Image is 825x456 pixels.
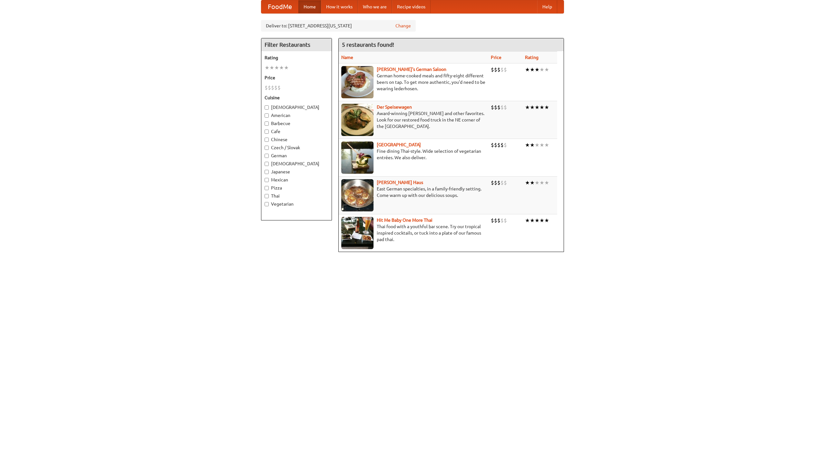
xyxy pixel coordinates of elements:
li: $ [274,84,277,91]
input: German [265,154,269,158]
li: $ [497,217,500,224]
a: FoodMe [261,0,298,13]
li: ★ [274,64,279,71]
label: Vegetarian [265,201,328,207]
p: German home-cooked meals and fifty-eight different beers on tap. To get more authentic, you'd nee... [341,73,486,92]
b: [GEOGRAPHIC_DATA] [377,142,421,147]
li: ★ [530,141,535,149]
li: ★ [284,64,289,71]
p: Thai food with a youthful bar scene. Try our tropical inspired cocktails, or tuck into a plate of... [341,223,486,243]
img: satay.jpg [341,141,374,174]
p: Award-winning [PERSON_NAME] and other favorites. Look for our restored food truck in the NE corne... [341,110,486,130]
ng-pluralize: 5 restaurants found! [342,42,394,48]
li: ★ [539,217,544,224]
input: [DEMOGRAPHIC_DATA] [265,162,269,166]
input: Barbecue [265,121,269,126]
label: Chinese [265,136,328,143]
li: ★ [544,104,549,111]
li: $ [491,104,494,111]
label: Pizza [265,185,328,191]
label: German [265,152,328,159]
a: [PERSON_NAME] Haus [377,180,423,185]
li: ★ [265,64,269,71]
li: ★ [525,179,530,186]
label: Thai [265,193,328,199]
input: Japanese [265,170,269,174]
label: Cafe [265,128,328,135]
li: $ [504,141,507,149]
a: Change [395,23,411,29]
li: ★ [525,66,530,73]
li: $ [500,66,504,73]
h5: Price [265,74,328,81]
li: $ [497,104,500,111]
input: Vegetarian [265,202,269,206]
a: Help [537,0,557,13]
li: ★ [535,66,539,73]
li: ★ [279,64,284,71]
input: Czech / Slovak [265,146,269,150]
input: American [265,113,269,118]
h4: Filter Restaurants [261,38,332,51]
a: How it works [321,0,358,13]
a: Recipe videos [392,0,431,13]
li: $ [494,66,497,73]
li: $ [504,66,507,73]
li: $ [491,217,494,224]
li: $ [494,179,497,186]
label: American [265,112,328,119]
li: ★ [539,66,544,73]
li: $ [504,179,507,186]
li: ★ [530,66,535,73]
li: ★ [544,217,549,224]
img: kohlhaus.jpg [341,179,374,211]
a: Der Speisewagen [377,104,412,110]
li: ★ [539,104,544,111]
li: ★ [539,179,544,186]
li: $ [500,217,504,224]
li: $ [497,141,500,149]
li: ★ [544,66,549,73]
div: Deliver to: [STREET_ADDRESS][US_STATE] [261,20,416,32]
img: speisewagen.jpg [341,104,374,136]
p: East German specialties, in a family-friendly setting. Come warm up with our delicious soups. [341,186,486,199]
li: $ [494,217,497,224]
li: $ [491,66,494,73]
li: $ [500,104,504,111]
li: ★ [525,141,530,149]
li: $ [491,141,494,149]
li: $ [494,104,497,111]
li: ★ [539,141,544,149]
input: Chinese [265,138,269,142]
h5: Rating [265,54,328,61]
label: [DEMOGRAPHIC_DATA] [265,160,328,167]
li: $ [500,141,504,149]
li: ★ [535,217,539,224]
img: babythai.jpg [341,217,374,249]
input: Thai [265,194,269,198]
a: Price [491,55,501,60]
p: Fine dining Thai-style. Wide selection of vegetarian entrées. We also deliver. [341,148,486,161]
li: ★ [269,64,274,71]
li: $ [277,84,281,91]
input: Cafe [265,130,269,134]
input: [DEMOGRAPHIC_DATA] [265,105,269,110]
input: Pizza [265,186,269,190]
img: esthers.jpg [341,66,374,98]
label: Mexican [265,177,328,183]
li: ★ [530,179,535,186]
li: ★ [535,179,539,186]
a: Hit Me Baby One More Thai [377,218,432,223]
label: Barbecue [265,120,328,127]
label: Czech / Slovak [265,144,328,151]
li: ★ [544,179,549,186]
li: ★ [525,104,530,111]
input: Mexican [265,178,269,182]
li: $ [504,217,507,224]
a: Who we are [358,0,392,13]
li: $ [491,179,494,186]
a: Name [341,55,353,60]
li: ★ [535,141,539,149]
